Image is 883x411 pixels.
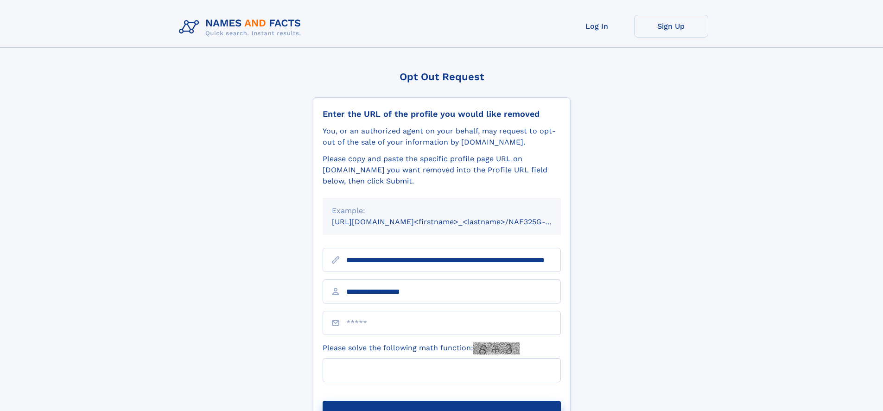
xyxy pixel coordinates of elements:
[332,217,578,226] small: [URL][DOMAIN_NAME]<firstname>_<lastname>/NAF325G-xxxxxxxx
[323,342,520,354] label: Please solve the following math function:
[560,15,634,38] a: Log In
[323,109,561,119] div: Enter the URL of the profile you would like removed
[332,205,552,216] div: Example:
[313,71,571,82] div: Opt Out Request
[323,126,561,148] div: You, or an authorized agent on your behalf, may request to opt-out of the sale of your informatio...
[175,15,309,40] img: Logo Names and Facts
[323,153,561,187] div: Please copy and paste the specific profile page URL on [DOMAIN_NAME] you want removed into the Pr...
[634,15,708,38] a: Sign Up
